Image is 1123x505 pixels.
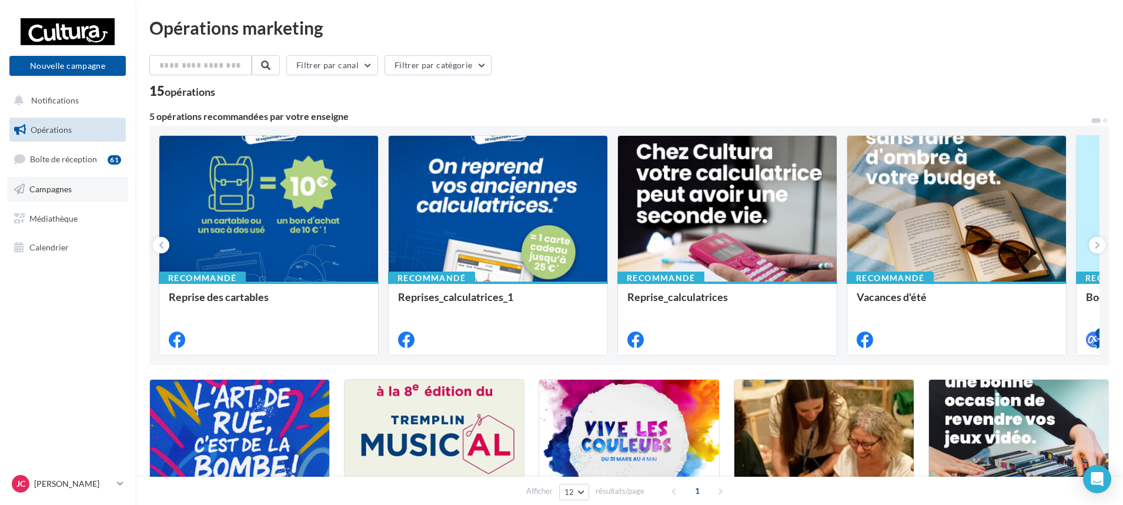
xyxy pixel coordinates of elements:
span: Opérations [31,125,72,135]
div: 61 [108,155,121,165]
span: Campagnes [29,184,72,194]
div: Recommandé [388,272,475,285]
div: Reprises_calculatrices_1 [398,291,598,315]
a: JC [PERSON_NAME] [9,473,126,495]
div: 5 opérations recommandées par votre enseigne [149,112,1090,121]
div: 4 [1095,328,1106,339]
button: Nouvelle campagne [9,56,126,76]
div: Recommandé [847,272,934,285]
div: Recommandé [159,272,246,285]
div: Reprise des cartables [169,291,369,315]
div: Opérations marketing [149,19,1109,36]
a: Calendrier [7,235,128,260]
button: Notifications [7,88,123,113]
div: 15 [149,85,215,98]
a: Médiathèque [7,206,128,231]
div: Reprise_calculatrices [627,291,827,315]
span: Afficher [526,486,553,497]
span: Notifications [31,95,79,105]
a: Boîte de réception61 [7,146,128,172]
button: Filtrer par canal [286,55,378,75]
span: 12 [564,487,574,497]
a: Campagnes [7,177,128,202]
span: JC [16,478,25,490]
button: Filtrer par catégorie [385,55,492,75]
div: Vacances d'été [857,291,1057,315]
span: résultats/page [596,486,644,497]
button: 12 [559,484,589,500]
div: Recommandé [617,272,704,285]
div: Open Intercom Messenger [1083,465,1111,493]
span: Boîte de réception [30,154,97,164]
span: 1 [688,481,707,500]
span: Médiathèque [29,213,78,223]
span: Calendrier [29,242,69,252]
a: Opérations [7,118,128,142]
div: opérations [165,86,215,97]
p: [PERSON_NAME] [34,478,112,490]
